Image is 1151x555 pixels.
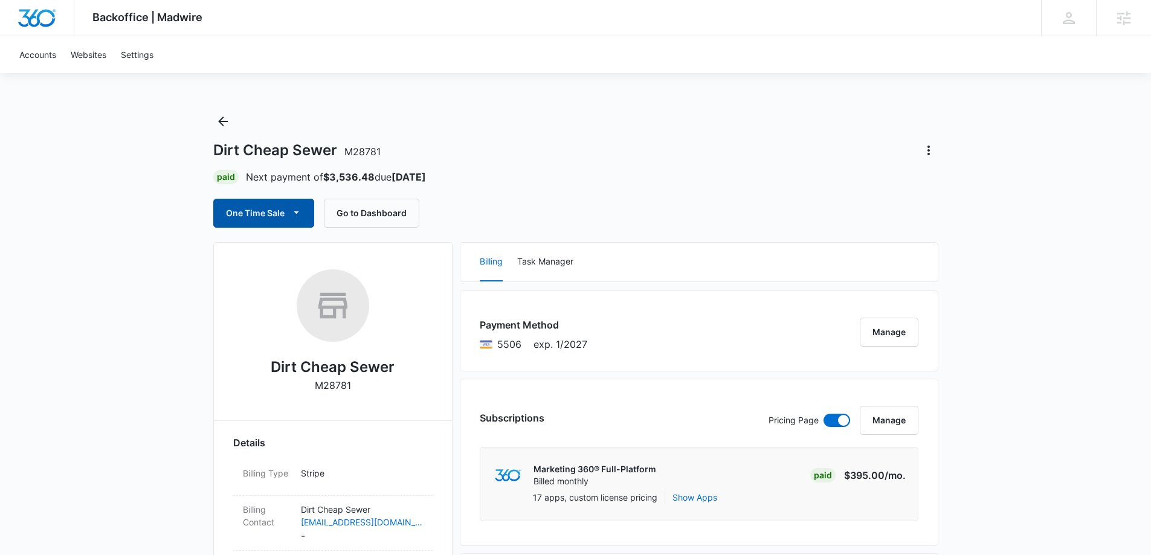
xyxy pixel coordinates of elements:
[301,503,423,543] dd: -
[534,475,656,487] p: Billed monthly
[301,503,423,516] p: Dirt Cheap Sewer
[63,36,114,73] a: Websites
[533,491,657,504] p: 17 apps, custom license pricing
[919,141,938,160] button: Actions
[301,467,423,480] p: Stripe
[233,496,433,551] div: Billing ContactDirt Cheap Sewer[EMAIL_ADDRESS][DOMAIN_NAME]-
[315,378,351,393] p: M28781
[271,356,395,378] h2: Dirt Cheap Sewer
[672,491,717,504] button: Show Apps
[243,467,291,480] dt: Billing Type
[323,171,375,183] strong: $3,536.48
[392,171,426,183] strong: [DATE]
[92,11,202,24] span: Backoffice | Madwire
[213,199,314,228] button: One Time Sale
[480,411,544,425] h3: Subscriptions
[233,460,433,496] div: Billing TypeStripe
[885,469,906,481] span: /mo.
[301,516,423,528] a: [EMAIL_ADDRESS][DOMAIN_NAME]
[233,435,265,450] span: Details
[114,36,161,73] a: Settings
[246,170,426,184] p: Next payment of due
[324,199,419,228] button: Go to Dashboard
[480,318,587,332] h3: Payment Method
[213,170,239,184] div: Paid
[497,337,521,351] span: Visa ending with
[344,146,381,158] span: M28781
[860,406,918,435] button: Manage
[517,243,573,281] button: Task Manager
[769,414,819,427] p: Pricing Page
[213,112,233,131] button: Back
[860,318,918,347] button: Manage
[810,468,836,483] div: Paid
[480,243,503,281] button: Billing
[12,36,63,73] a: Accounts
[844,468,906,483] p: $395.00
[534,337,587,351] span: exp. 1/2027
[534,463,656,475] p: Marketing 360® Full-Platform
[213,141,381,159] h1: Dirt Cheap Sewer
[495,469,521,482] img: marketing360Logo
[243,503,291,528] dt: Billing Contact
